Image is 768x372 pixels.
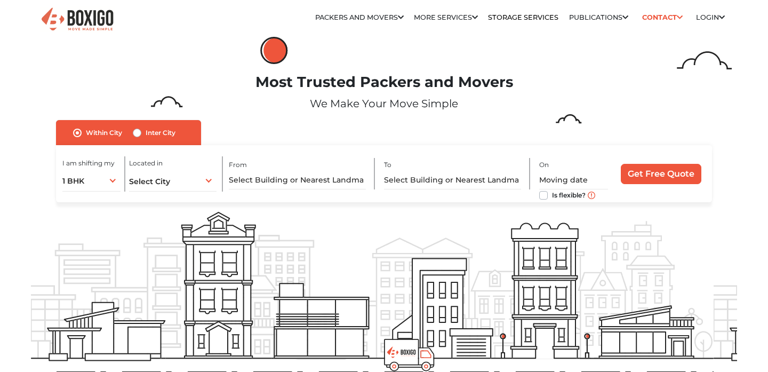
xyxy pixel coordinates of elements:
p: We Make Your Move Simple [31,96,738,112]
label: To [384,160,391,170]
a: Contact [638,9,686,26]
label: Located in [129,159,163,168]
label: On [539,160,549,170]
input: Moving date [539,171,609,189]
input: Get Free Quote [621,164,701,184]
span: Select City [129,177,170,186]
a: More services [414,13,478,21]
h1: Most Trusted Packers and Movers [31,74,738,91]
label: I am shifting my [62,159,115,168]
img: Boxigo [40,6,115,33]
a: Login [696,13,725,21]
img: move_date_info [588,192,595,199]
span: 1 BHK [62,176,84,186]
label: Is flexible? [552,189,586,200]
a: Publications [569,13,628,21]
label: Within City [86,126,122,139]
a: Storage Services [488,13,558,21]
input: Select Building or Nearest Landmark [384,171,521,189]
input: Select Building or Nearest Landmark [229,171,366,189]
img: boxigo_prackers_and_movers_truck [384,339,435,371]
label: Inter City [146,126,175,139]
label: From [229,160,247,170]
a: Packers and Movers [315,13,404,21]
